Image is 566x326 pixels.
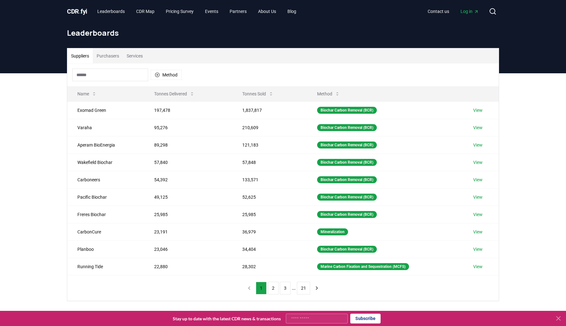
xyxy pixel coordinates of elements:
[237,88,279,100] button: Tonnes Sold
[232,136,307,154] td: 121,183
[317,142,377,148] div: Biochar Carbon Removal (BCR)
[144,240,232,258] td: 23,046
[67,188,144,206] td: Pacific Biochar
[473,107,483,113] a: View
[93,48,123,63] button: Purchasers
[473,246,483,252] a: View
[232,171,307,188] td: 133,571
[232,188,307,206] td: 52,625
[72,88,102,100] button: Name
[423,6,454,17] a: Contact us
[144,258,232,275] td: 22,880
[232,206,307,223] td: 25,985
[317,176,377,183] div: Biochar Carbon Removal (BCR)
[232,154,307,171] td: 57,848
[282,6,301,17] a: Blog
[144,119,232,136] td: 95,276
[144,154,232,171] td: 57,840
[144,206,232,223] td: 25,985
[67,101,144,119] td: Exomad Green
[312,88,345,100] button: Method
[232,240,307,258] td: 34,404
[144,223,232,240] td: 23,191
[253,6,281,17] a: About Us
[144,136,232,154] td: 89,298
[232,101,307,119] td: 1,837,817
[131,6,160,17] a: CDR Map
[67,240,144,258] td: Planboo
[92,6,130,17] a: Leaderboards
[67,119,144,136] td: Varaha
[144,171,232,188] td: 54,392
[123,48,147,63] button: Services
[67,8,87,15] span: CDR fyi
[317,263,409,270] div: Marine Carbon Fixation and Sequestration (MCFS)
[473,211,483,218] a: View
[473,124,483,131] a: View
[92,6,301,17] nav: Main
[473,194,483,200] a: View
[200,6,223,17] a: Events
[280,282,291,294] button: 3
[161,6,199,17] a: Pricing Survey
[67,7,87,16] a: CDR.fyi
[473,229,483,235] a: View
[317,194,377,201] div: Biochar Carbon Removal (BCR)
[256,282,267,294] button: 1
[317,211,377,218] div: Biochar Carbon Removal (BCR)
[79,8,81,15] span: .
[455,6,484,17] a: Log in
[461,8,479,15] span: Log in
[311,282,322,294] button: next page
[317,228,348,235] div: Mineralization
[67,28,499,38] h1: Leaderboards
[232,223,307,240] td: 36,979
[473,159,483,166] a: View
[317,246,377,253] div: Biochar Carbon Removal (BCR)
[297,282,310,294] button: 21
[232,119,307,136] td: 210,609
[67,136,144,154] td: Aperam BioEnergia
[67,154,144,171] td: Wakefield Biochar
[144,101,232,119] td: 197,478
[67,48,93,63] button: Suppliers
[67,258,144,275] td: Running Tide
[473,177,483,183] a: View
[423,6,484,17] nav: Main
[317,107,377,114] div: Biochar Carbon Removal (BCR)
[149,88,200,100] button: Tonnes Delivered
[317,124,377,131] div: Biochar Carbon Removal (BCR)
[473,263,483,270] a: View
[144,188,232,206] td: 49,125
[473,142,483,148] a: View
[317,159,377,166] div: Biochar Carbon Removal (BCR)
[67,206,144,223] td: Freres Biochar
[225,6,252,17] a: Partners
[268,282,279,294] button: 2
[67,171,144,188] td: Carboneers
[151,70,182,80] button: Method
[232,258,307,275] td: 28,302
[292,284,296,292] li: ...
[67,223,144,240] td: CarbonCure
